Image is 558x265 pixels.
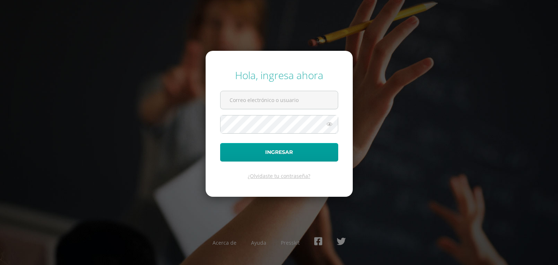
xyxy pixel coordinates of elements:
a: Ayuda [251,239,266,246]
button: Ingresar [220,143,338,162]
a: ¿Olvidaste tu contraseña? [248,172,310,179]
a: Acerca de [213,239,236,246]
input: Correo electrónico o usuario [221,91,338,109]
div: Hola, ingresa ahora [220,68,338,82]
a: Presskit [281,239,300,246]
